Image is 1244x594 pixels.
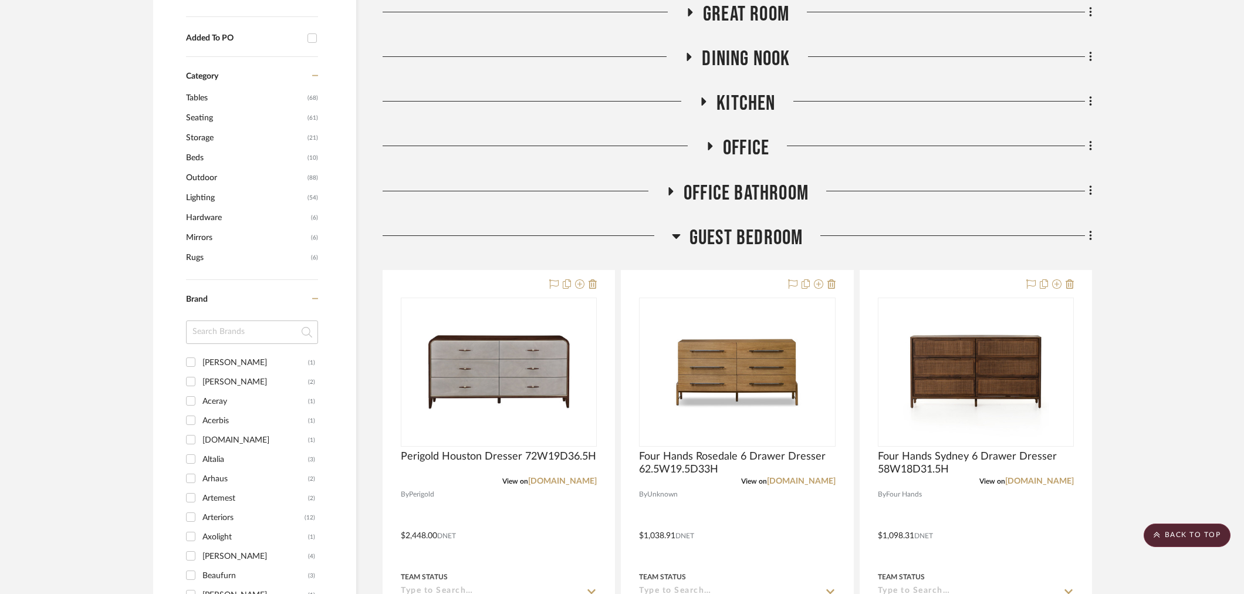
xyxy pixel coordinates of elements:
div: (4) [308,547,315,566]
span: (68) [307,89,318,107]
div: Team Status [639,572,686,582]
span: (10) [307,148,318,167]
span: Mirrors [186,228,308,248]
span: By [878,489,886,500]
div: Axolight [202,528,308,546]
span: By [639,489,647,500]
div: Beaufurn [202,566,308,585]
img: Perigold Houston Dresser 72W19D36.5H [425,299,572,446]
div: [DOMAIN_NAME] [202,431,308,450]
span: (54) [307,188,318,207]
span: Unknown [647,489,678,500]
div: Acerbis [202,411,308,430]
div: (2) [308,470,315,488]
span: Outdoor [186,168,305,188]
div: (1) [308,528,315,546]
span: (88) [307,168,318,187]
span: Dining Nook [702,46,790,72]
div: (2) [308,489,315,508]
div: Aceray [202,392,308,411]
span: View on [741,478,767,485]
div: [PERSON_NAME] [202,547,308,566]
div: Artemest [202,489,308,508]
span: Office Bathroom [684,181,809,206]
span: Storage [186,128,305,148]
div: (3) [308,450,315,469]
div: (1) [308,353,315,372]
span: Hardware [186,208,308,228]
span: By [401,489,409,500]
span: Four Hands Rosedale 6 Drawer Dresser 62.5W19.5D33H [639,450,835,476]
a: [DOMAIN_NAME] [1005,477,1074,485]
span: Rugs [186,248,308,268]
div: (1) [308,392,315,411]
span: (6) [311,228,318,247]
span: Perigold [409,489,434,500]
div: Team Status [878,572,925,582]
a: [DOMAIN_NAME] [528,477,597,485]
span: Guest Bedroom [689,225,803,251]
a: [DOMAIN_NAME] [767,477,836,485]
span: (6) [311,208,318,227]
img: Four Hands Sydney 6 Drawer Dresser 58W18D31.5H [902,299,1049,446]
div: Added To PO [186,33,302,43]
div: (1) [308,431,315,450]
span: (6) [311,248,318,267]
span: Beds [186,148,305,168]
span: Seating [186,108,305,128]
div: Arhaus [202,470,308,488]
span: Perigold Houston Dresser 72W19D36.5H [401,450,596,463]
span: View on [979,478,1005,485]
span: Four Hands Sydney 6 Drawer Dresser 58W18D31.5H [878,450,1074,476]
span: Kitchen [716,91,775,116]
div: Arteriors [202,508,305,527]
div: 0 [640,298,834,446]
span: Category [186,72,218,82]
div: [PERSON_NAME] [202,373,308,392]
span: Brand [186,295,208,303]
div: [PERSON_NAME] [202,353,308,372]
span: (61) [307,109,318,127]
span: Office [723,136,769,161]
span: Great Room [703,2,789,27]
span: Tables [186,88,305,108]
img: Four Hands Rosedale 6 Drawer Dresser 62.5W19.5D33H [664,299,810,446]
span: (21) [307,129,318,147]
scroll-to-top-button: BACK TO TOP [1144,524,1231,547]
span: View on [502,478,528,485]
div: (12) [305,508,315,527]
div: Team Status [401,572,448,582]
div: Altalia [202,450,308,469]
div: (3) [308,566,315,585]
span: Four Hands [886,489,922,500]
div: (1) [308,411,315,430]
div: (2) [308,373,315,392]
input: Search Brands [186,320,318,344]
span: Lighting [186,188,305,208]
